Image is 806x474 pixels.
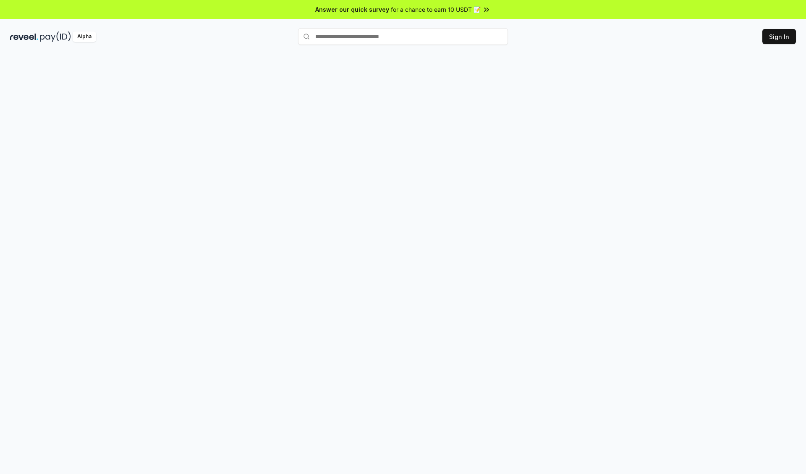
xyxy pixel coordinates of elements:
img: reveel_dark [10,31,38,42]
span: Answer our quick survey [315,5,389,14]
img: pay_id [40,31,71,42]
button: Sign In [762,29,796,44]
span: for a chance to earn 10 USDT 📝 [391,5,481,14]
div: Alpha [73,31,96,42]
